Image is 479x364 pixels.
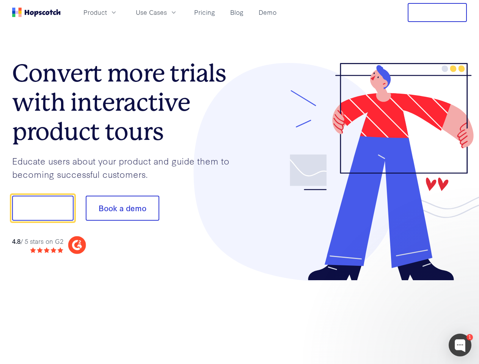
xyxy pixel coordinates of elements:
button: Show me! [12,196,74,221]
button: Product [79,6,122,19]
a: Pricing [191,6,218,19]
p: Educate users about your product and guide them to becoming successful customers. [12,154,240,180]
button: Book a demo [86,196,159,221]
strong: 4.8 [12,237,20,245]
a: Demo [256,6,280,19]
button: Use Cases [131,6,182,19]
a: Home [12,8,61,17]
h1: Convert more trials with interactive product tours [12,59,240,146]
a: Blog [227,6,247,19]
div: 1 [466,334,473,340]
div: / 5 stars on G2 [12,237,63,246]
span: Product [83,8,107,17]
span: Use Cases [136,8,167,17]
button: Free Trial [408,3,467,22]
